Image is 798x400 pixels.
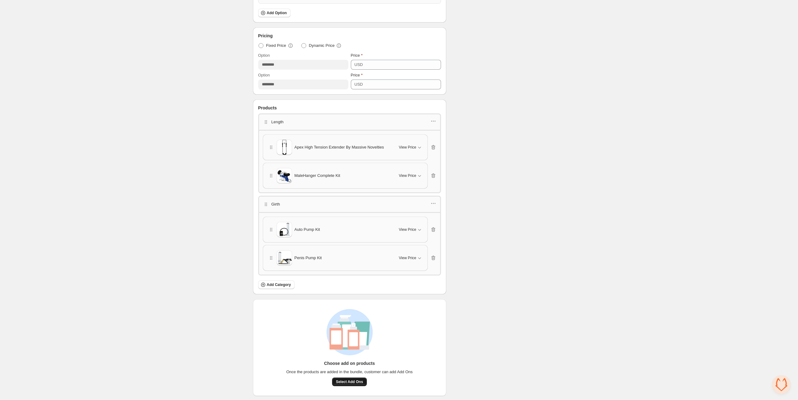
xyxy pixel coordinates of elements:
[271,119,284,125] p: Length
[324,360,375,366] h3: Choose add on products
[277,250,292,266] img: Penis Pump Kit
[295,255,322,261] span: Penis Pump Kit
[295,227,320,233] span: Auto Pump Kit
[399,227,416,232] span: View Price
[772,375,791,394] a: Open chat
[355,81,363,88] div: USD
[399,173,416,178] span: View Price
[355,62,363,68] div: USD
[266,43,286,49] span: Fixed Price
[351,72,363,78] label: Price
[258,72,270,78] label: Option
[309,43,335,49] span: Dynamic Price
[336,379,363,384] span: Select Add Ons
[258,280,295,289] button: Add Category
[399,145,416,150] span: View Price
[399,255,416,260] span: View Price
[258,105,277,111] span: Products
[258,9,291,17] button: Add Option
[258,33,273,39] span: Pricing
[295,144,384,150] span: Apex High Tension Extender By Massive Novelties
[267,10,287,15] span: Add Option
[267,282,291,287] span: Add Category
[332,378,367,386] button: Select Add Ons
[277,140,292,155] img: Apex High Tension Extender By Massive Novelties
[271,201,280,207] p: Girth
[395,253,426,263] button: View Price
[295,173,340,179] span: MaleHanger Complete Kit
[395,171,426,181] button: View Price
[277,222,292,237] img: Auto Pump Kit
[258,52,270,59] label: Option
[351,52,363,59] label: Price
[395,225,426,235] button: View Price
[286,369,413,375] span: Once the products are added in the bundle, customer can add Add Ons
[395,142,426,152] button: View Price
[277,168,292,183] img: MaleHanger Complete Kit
